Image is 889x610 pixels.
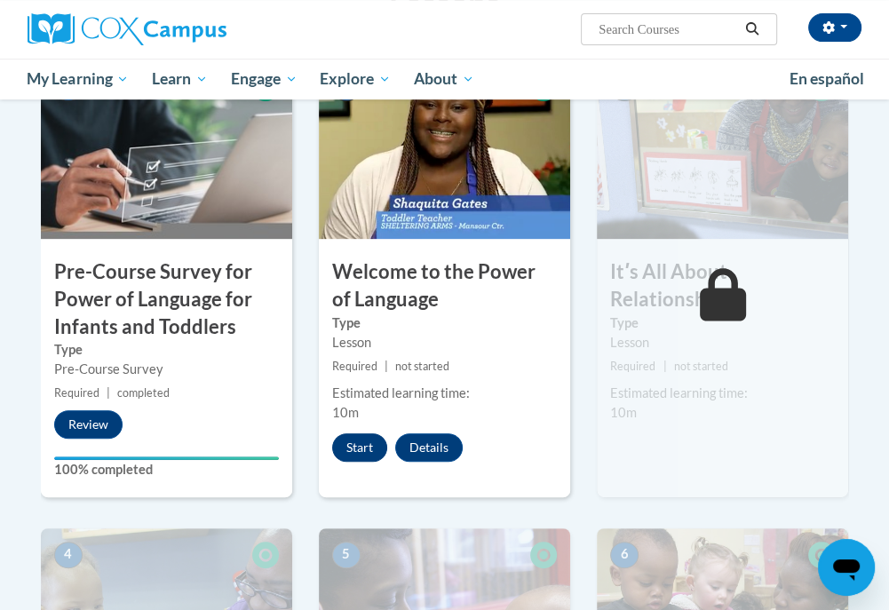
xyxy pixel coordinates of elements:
img: Course Image [319,61,570,239]
button: Start [332,433,387,462]
span: About [414,68,474,90]
span: 4 [54,542,83,568]
span: Engage [231,68,298,90]
span: Learn [152,68,208,90]
div: Estimated learning time: [332,384,557,403]
label: Type [332,313,557,333]
a: Engage [219,59,309,99]
button: Search [739,19,766,40]
span: Explore [320,68,391,90]
label: Type [54,340,279,360]
label: Type [610,313,835,333]
div: Main menu [14,59,876,99]
a: Explore [308,59,402,99]
button: Account Settings [808,13,861,42]
h3: Welcome to the Power of Language [319,258,570,313]
span: completed [117,386,170,400]
div: Estimated learning time: [610,384,835,403]
a: En español [778,60,876,98]
span: Required [332,360,377,373]
label: 100% completed [54,460,279,479]
span: Required [610,360,655,373]
a: About [402,59,486,99]
div: Your progress [54,456,279,460]
div: Lesson [332,333,557,353]
button: Review [54,410,123,439]
div: Pre-Course Survey [54,360,279,379]
img: Course Image [41,61,292,239]
a: My Learning [16,59,141,99]
span: not started [674,360,728,373]
span: not started [395,360,449,373]
button: Details [395,433,463,462]
span: Required [54,386,99,400]
img: Cox Campus [28,13,226,45]
input: Search Courses [597,19,739,40]
span: | [663,360,666,373]
span: 10m [610,405,637,420]
iframe: Button to launch messaging window [818,539,875,596]
a: Cox Campus [28,13,288,45]
a: Learn [140,59,219,99]
span: En español [790,69,864,88]
span: | [385,360,388,373]
h3: Pre-Course Survey for Power of Language for Infants and Toddlers [41,258,292,340]
span: 5 [332,542,361,568]
h3: Itʹs All About Relationships [597,258,848,313]
img: Course Image [597,61,848,239]
span: 6 [610,542,639,568]
span: 10m [332,405,359,420]
div: Lesson [610,333,835,353]
span: My Learning [27,68,129,90]
span: | [107,386,110,400]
